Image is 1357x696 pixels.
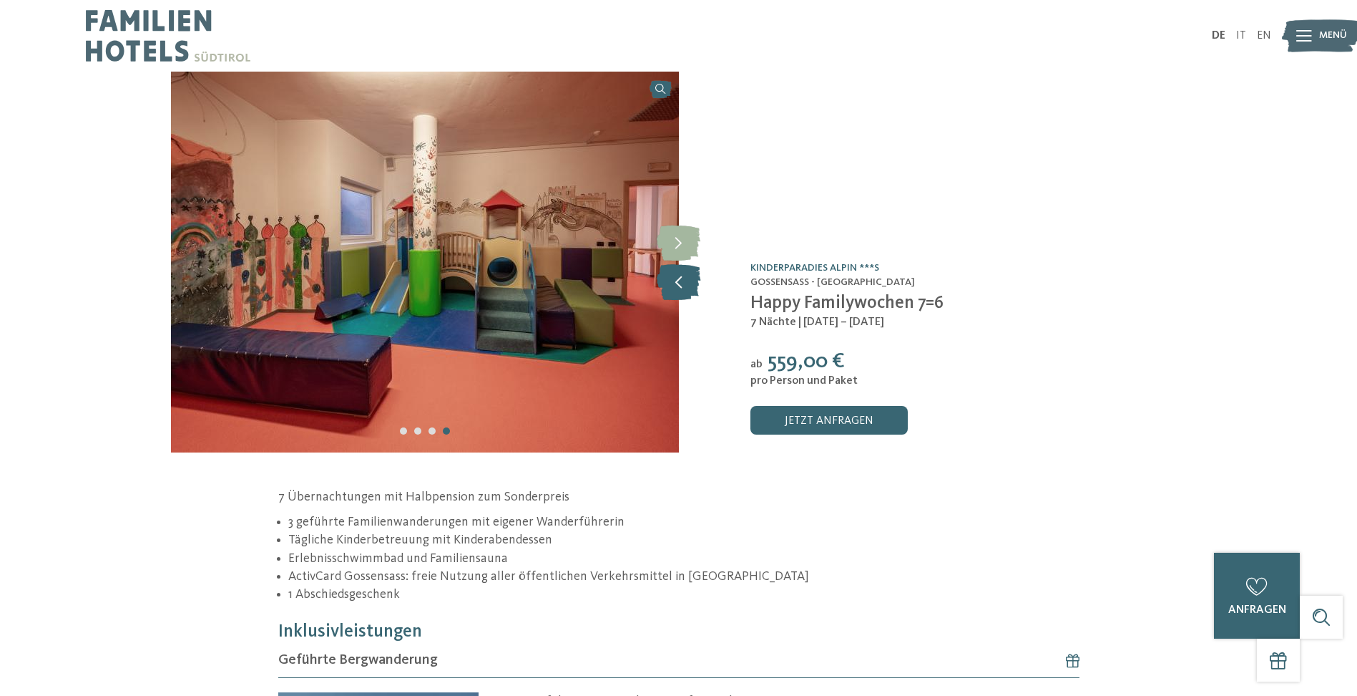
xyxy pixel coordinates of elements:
a: DE [1212,30,1225,42]
a: Kinderparadies Alpin ***S [750,263,879,273]
span: pro Person und Paket [750,375,858,387]
div: Carousel Page 2 [414,427,421,435]
a: jetzt anfragen [750,406,908,435]
span: ab [750,359,763,370]
a: IT [1236,30,1246,42]
span: | [DATE] – [DATE] [798,316,884,328]
a: anfragen [1214,553,1300,639]
div: Carousel Page 3 [428,427,436,435]
span: Gossensass - [GEOGRAPHIC_DATA] [750,277,915,287]
li: 3 geführte Familienwanderungen mit eigener Wanderführerin [288,513,1079,531]
a: EN [1257,30,1271,42]
p: 7 Übernachtungen mit Halbpension zum Sonderpreis [278,488,1079,506]
div: Carousel Page 4 (Current Slide) [443,427,450,435]
li: 1 Abschiedsgeschenk [288,586,1079,604]
img: Happy Familywochen 7=6 [171,72,679,453]
span: anfragen [1228,604,1286,616]
span: 559,00 € [768,351,845,372]
span: Happy Familywochen 7=6 [750,294,944,312]
span: Menü [1319,29,1347,43]
span: Geführte Bergwanderung [278,650,438,670]
li: ActivCard Gossensass: freie Nutzung aller öffentlichen Verkehrsmittel in [GEOGRAPHIC_DATA] [288,568,1079,586]
li: Erlebnisschwimmbad und Familiensauna [288,550,1079,568]
span: Inklusivleistungen [278,623,422,641]
span: 7 Nächte [750,316,796,328]
li: Tägliche Kinderbetreuung mit Kinderabendessen [288,531,1079,549]
div: Carousel Page 1 [400,427,407,435]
